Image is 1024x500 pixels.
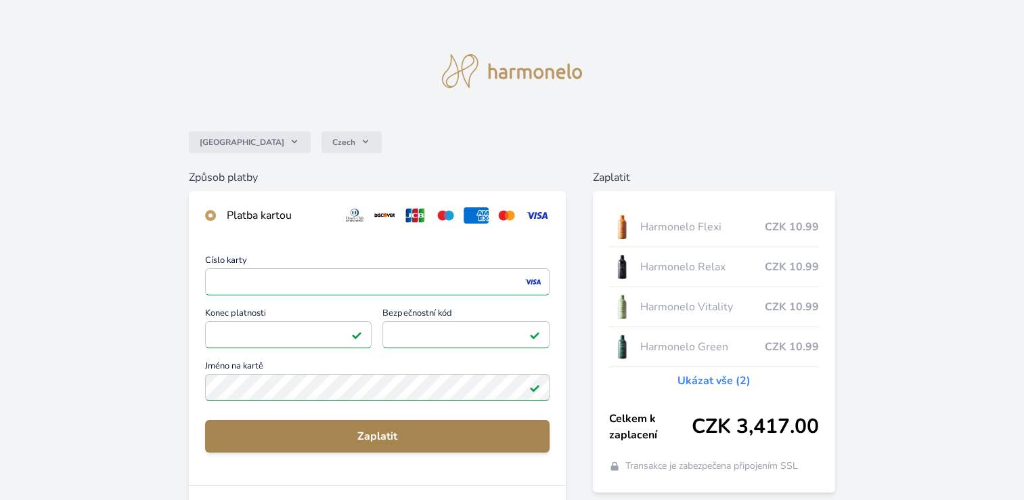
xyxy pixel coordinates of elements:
[403,207,428,224] img: jcb.svg
[625,459,798,473] span: Transakce je zabezpečena připojením SSL
[321,131,382,153] button: Czech
[494,207,519,224] img: mc.svg
[388,325,543,344] iframe: Iframe pro bezpečnostní kód
[464,207,489,224] img: amex.svg
[205,374,550,401] input: Jméno na kartěPlatné pole
[609,250,635,284] img: CLEAN_RELAX_se_stinem_x-lo.jpg
[382,309,550,321] span: Bezpečnostní kód
[609,210,635,244] img: CLEAN_FLEXI_se_stinem_x-hi_(1)-lo.jpg
[211,325,366,344] iframe: Iframe pro datum vypršení platnosti
[200,137,284,148] span: [GEOGRAPHIC_DATA]
[227,207,332,224] div: Platba kartou
[205,256,550,268] span: Číslo karty
[640,219,765,235] span: Harmonelo Flexi
[765,339,819,355] span: CZK 10.99
[765,219,819,235] span: CZK 10.99
[524,276,542,288] img: visa
[609,330,635,364] img: CLEAN_GREEN_se_stinem_x-lo.jpg
[765,259,819,275] span: CZK 10.99
[351,329,362,340] img: Platné pole
[205,420,550,453] button: Zaplatit
[216,428,539,444] span: Zaplatit
[529,329,540,340] img: Platné pole
[765,299,819,315] span: CZK 10.99
[189,169,566,186] h6: Způsob platby
[640,299,765,315] span: Harmonelo Vitality
[433,207,458,224] img: maestro.svg
[442,54,583,88] img: logo.svg
[332,137,355,148] span: Czech
[372,207,397,224] img: discover.svg
[525,207,550,224] img: visa.svg
[529,382,540,393] img: Platné pole
[640,259,765,275] span: Harmonelo Relax
[609,411,692,443] span: Celkem k zaplacení
[677,373,751,389] a: Ukázat vše (2)
[609,290,635,324] img: CLEAN_VITALITY_se_stinem_x-lo.jpg
[189,131,311,153] button: [GEOGRAPHIC_DATA]
[640,339,765,355] span: Harmonelo Green
[205,362,550,374] span: Jméno na kartě
[692,415,819,439] span: CZK 3,417.00
[205,309,372,321] span: Konec platnosti
[342,207,368,224] img: diners.svg
[211,272,543,291] iframe: Iframe pro číslo karty
[593,169,835,186] h6: Zaplatit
